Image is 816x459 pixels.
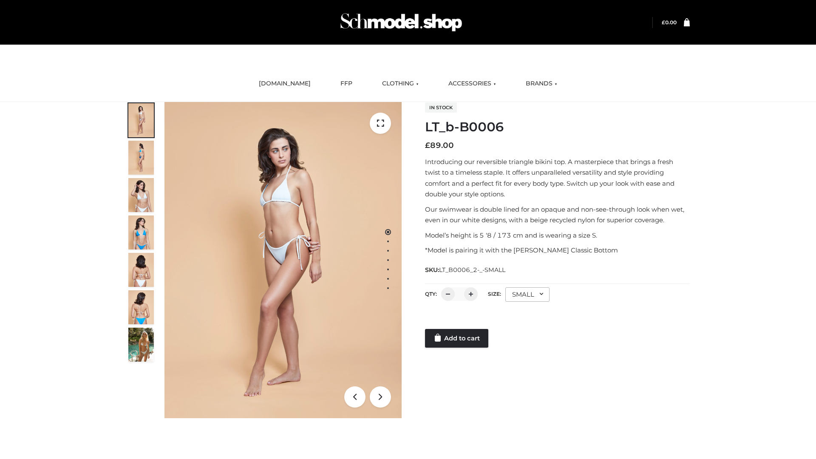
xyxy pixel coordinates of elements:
[425,245,690,256] p: *Model is pairing it with the [PERSON_NAME] Classic Bottom
[425,119,690,135] h1: LT_b-B0006
[662,19,677,25] a: £0.00
[425,329,488,348] a: Add to cart
[519,74,564,93] a: BRANDS
[128,253,154,287] img: ArielClassicBikiniTop_CloudNine_AzureSky_OW114ECO_7-scaled.jpg
[425,141,430,150] span: £
[425,141,454,150] bdi: 89.00
[337,6,465,39] img: Schmodel Admin 964
[252,74,317,93] a: [DOMAIN_NAME]
[425,230,690,241] p: Model’s height is 5 ‘8 / 173 cm and is wearing a size S.
[128,215,154,249] img: ArielClassicBikiniTop_CloudNine_AzureSky_OW114ECO_4-scaled.jpg
[128,103,154,137] img: ArielClassicBikiniTop_CloudNine_AzureSky_OW114ECO_1-scaled.jpg
[128,178,154,212] img: ArielClassicBikiniTop_CloudNine_AzureSky_OW114ECO_3-scaled.jpg
[128,328,154,362] img: Arieltop_CloudNine_AzureSky2.jpg
[425,204,690,226] p: Our swimwear is double lined for an opaque and non-see-through look when wet, even in our white d...
[505,287,550,302] div: SMALL
[425,291,437,297] label: QTY:
[488,291,501,297] label: Size:
[425,156,690,200] p: Introducing our reversible triangle bikini top. A masterpiece that brings a fresh twist to a time...
[164,102,402,418] img: ArielClassicBikiniTop_CloudNine_AzureSky_OW114ECO_1
[442,74,502,93] a: ACCESSORIES
[439,266,505,274] span: LT_B0006_2-_-SMALL
[425,265,506,275] span: SKU:
[334,74,359,93] a: FFP
[662,19,677,25] bdi: 0.00
[128,141,154,175] img: ArielClassicBikiniTop_CloudNine_AzureSky_OW114ECO_2-scaled.jpg
[425,102,457,113] span: In stock
[128,290,154,324] img: ArielClassicBikiniTop_CloudNine_AzureSky_OW114ECO_8-scaled.jpg
[376,74,425,93] a: CLOTHING
[662,19,665,25] span: £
